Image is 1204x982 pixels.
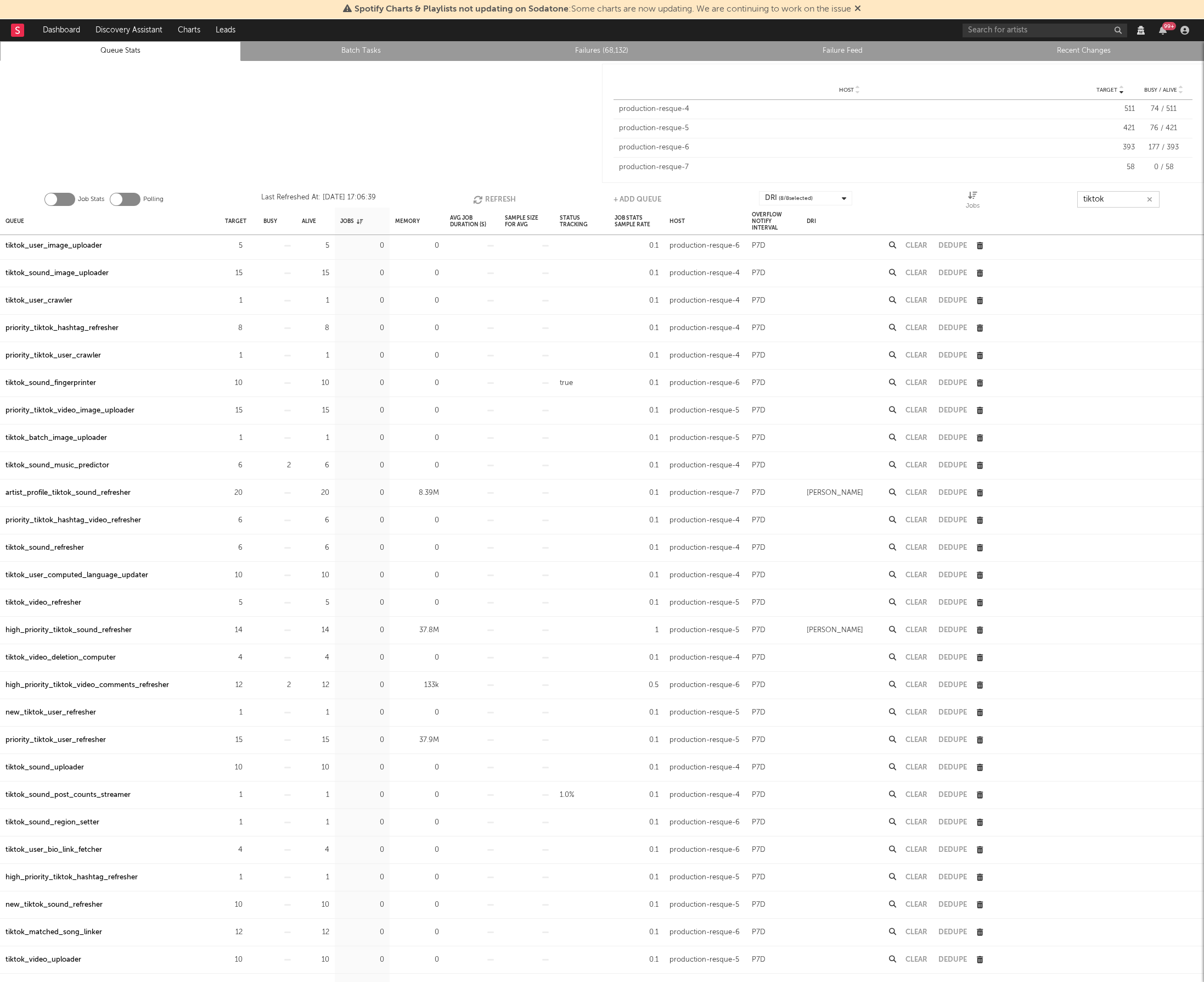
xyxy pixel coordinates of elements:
div: P7D [752,734,766,747]
a: new_tiktok_user_refresher [5,706,96,719]
div: P7D [752,349,766,362]
div: priority_tiktok_user_refresher [5,734,106,747]
div: 12 [302,679,329,692]
div: P7D [752,514,766,527]
div: production-resque-4 [669,349,740,362]
div: 8 [302,322,329,335]
span: ( 8 / 8 selected) [779,192,813,205]
div: Target [225,209,246,233]
div: 0.1 [615,322,659,335]
div: 511 [1085,104,1135,115]
a: tiktok_sound_uploader [5,761,84,774]
div: Jobs [966,191,980,212]
div: Host [669,209,685,233]
span: Target [1096,87,1117,93]
button: Dedupe [938,654,967,661]
button: Clear [905,874,927,881]
div: 0.1 [615,706,659,719]
button: Clear [905,764,927,771]
button: Clear [905,956,927,963]
div: 0 [395,349,439,362]
button: Dedupe [938,764,967,771]
a: Batch Tasks [247,44,476,58]
div: 0.1 [615,514,659,527]
div: priority_tiktok_hashtag_video_refresher [5,514,141,527]
div: production-resque-4 [619,104,1080,115]
button: Clear [905,517,927,524]
button: Dedupe [938,791,967,799]
div: production-resque-4 [669,459,740,472]
div: 0.1 [615,596,659,610]
div: 6 [225,514,243,527]
button: Dedupe [938,682,967,689]
a: Failures (68,132) [488,44,717,58]
a: tiktok_video_uploader [5,953,81,967]
div: 0.1 [615,349,659,362]
a: priority_tiktok_hashtag_refresher [5,322,119,335]
button: Dedupe [938,709,967,716]
a: tiktok_user_bio_link_fetcher [5,844,102,857]
button: Dedupe [938,819,967,826]
span: Dismiss [854,5,861,14]
a: tiktok_video_deletion_computer [5,651,116,665]
div: tiktok_sound_refresher [5,542,84,555]
button: Dedupe [938,297,967,304]
a: new_tiktok_sound_refresher [5,899,103,912]
div: 10 [225,761,243,774]
div: Last Refreshed At: [DATE] 17:06:39 [261,191,376,208]
div: 99 + [1162,22,1176,30]
label: Polling [143,193,164,206]
div: 0.1 [615,239,659,253]
button: Clear [905,270,927,277]
div: Busy [263,209,277,233]
div: 0.1 [615,542,659,555]
div: 1 [225,432,243,445]
div: 0.5 [615,679,659,692]
a: tiktok_user_crawler [5,294,72,308]
div: 0 [340,487,384,500]
div: 0.1 [615,459,659,472]
div: artist_profile_tiktok_sound_refresher [5,487,131,500]
div: tiktok_sound_fingerprinter [5,377,96,390]
button: Dedupe [938,352,967,359]
div: 133k [395,679,439,692]
div: 1 [302,432,329,445]
button: Dedupe [938,544,967,551]
button: Clear [905,489,927,496]
div: 0 [340,542,384,555]
div: production-resque-4 [669,267,740,280]
div: 0 [340,294,384,308]
div: [PERSON_NAME] [807,624,863,637]
div: P7D [752,679,766,692]
div: 0 [340,651,384,665]
button: Clear [905,325,927,332]
div: Queue [5,209,24,233]
a: Dashboard [35,19,88,41]
div: 1 [225,294,243,308]
a: priority_tiktok_video_image_uploader [5,404,134,417]
button: Clear [905,929,927,936]
div: high_priority_tiktok_hashtag_refresher [5,871,138,884]
div: 0 [395,651,439,665]
div: 0 [340,267,384,280]
div: 20 [225,487,243,500]
div: production-resque-4 [669,569,740,582]
div: [PERSON_NAME] [807,487,863,500]
button: Refresh [473,191,516,208]
div: 1 [225,706,243,719]
a: Failure Feed [728,44,957,58]
div: P7D [752,267,766,280]
div: P7D [752,239,766,253]
div: 0.1 [615,569,659,582]
a: priority_tiktok_user_crawler [5,349,101,362]
div: 15 [302,404,329,417]
button: Clear [905,407,927,414]
div: 0 [395,294,439,308]
button: Clear [905,242,927,249]
div: 1 [302,706,329,719]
